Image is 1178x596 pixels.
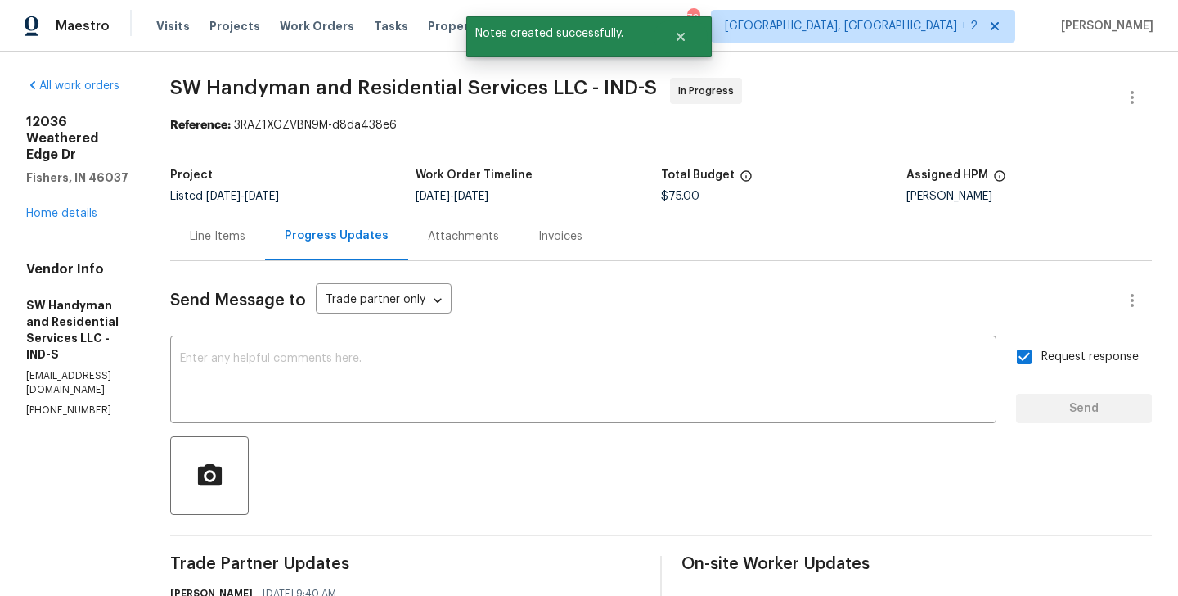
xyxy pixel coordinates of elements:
[538,228,582,245] div: Invoices
[156,18,190,34] span: Visits
[26,261,131,278] h4: Vendor Info
[26,169,131,186] h5: Fishers, IN 46037
[725,18,978,34] span: [GEOGRAPHIC_DATA], [GEOGRAPHIC_DATA] + 2
[1054,18,1153,34] span: [PERSON_NAME]
[170,117,1152,133] div: 3RAZ1XGZVBN9M-d8da438e6
[1041,349,1139,366] span: Request response
[416,191,450,202] span: [DATE]
[26,80,119,92] a: All work orders
[993,169,1006,191] span: The hpm assigned to this work order.
[416,169,533,181] h5: Work Order Timeline
[245,191,279,202] span: [DATE]
[681,556,1152,572] span: On-site Worker Updates
[26,297,131,363] h5: SW Handyman and Residential Services LLC - IND-S
[654,20,708,53] button: Close
[454,191,488,202] span: [DATE]
[26,404,131,418] p: [PHONE_NUMBER]
[26,114,131,163] h2: 12036 Weathered Edge Dr
[661,191,699,202] span: $75.00
[170,556,641,572] span: Trade Partner Updates
[416,191,488,202] span: -
[206,191,241,202] span: [DATE]
[285,228,389,244] div: Progress Updates
[740,169,753,191] span: The total cost of line items that have been proposed by Opendoor. This sum includes line items th...
[170,191,279,202] span: Listed
[26,369,131,397] p: [EMAIL_ADDRESS][DOMAIN_NAME]
[906,169,988,181] h5: Assigned HPM
[206,191,279,202] span: -
[906,191,1152,202] div: [PERSON_NAME]
[316,287,452,314] div: Trade partner only
[170,169,213,181] h5: Project
[209,18,260,34] span: Projects
[170,292,306,309] span: Send Message to
[428,228,499,245] div: Attachments
[190,228,245,245] div: Line Items
[56,18,110,34] span: Maestro
[428,18,492,34] span: Properties
[170,120,231,131] b: Reference:
[466,16,654,51] span: Notes created successfully.
[661,169,735,181] h5: Total Budget
[687,10,699,26] div: 70
[26,208,97,219] a: Home details
[280,18,354,34] span: Work Orders
[374,20,408,32] span: Tasks
[170,78,657,97] span: SW Handyman and Residential Services LLC - IND-S
[678,83,740,99] span: In Progress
